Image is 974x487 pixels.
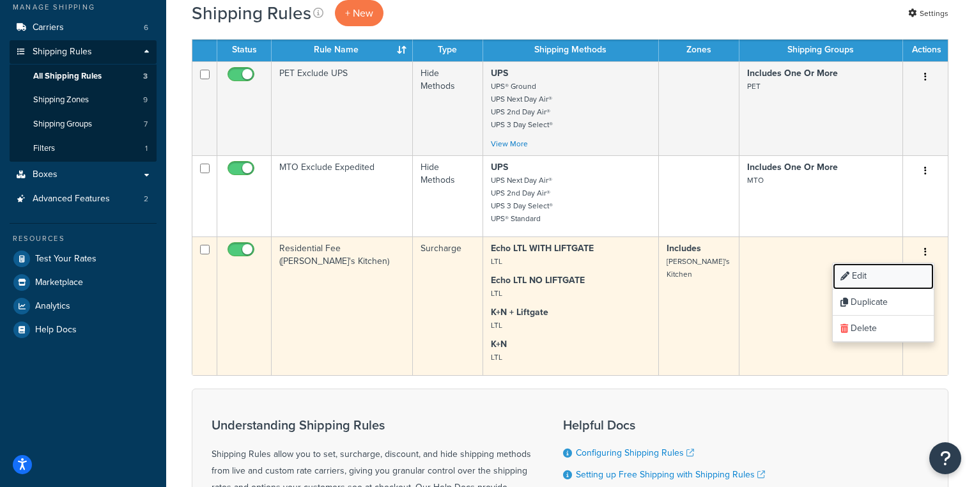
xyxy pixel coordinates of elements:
strong: K+N + Liftgate [491,305,548,319]
li: Shipping Groups [10,112,157,136]
h1: Shipping Rules [192,1,311,26]
a: Boxes [10,163,157,187]
small: UPS Next Day Air® UPS 2nd Day Air® UPS 3 Day Select® UPS® Standard [491,174,553,224]
a: Advanced Features 2 [10,187,157,211]
a: Test Your Rates [10,247,157,270]
small: [PERSON_NAME]'s Kitchen [667,256,730,280]
a: Help Docs [10,318,157,341]
strong: UPS [491,160,508,174]
a: Delete [833,316,934,342]
span: Analytics [35,301,70,312]
li: Carriers [10,16,157,40]
td: Hide Methods [413,155,483,236]
li: Shipping Rules [10,40,157,162]
a: Configuring Shipping Rules [576,446,694,460]
a: Filters 1 [10,137,157,160]
small: LTL [491,320,502,331]
small: MTO [747,174,764,186]
span: Advanced Features [33,194,110,205]
th: Status [217,38,272,61]
th: Shipping Methods [483,38,659,61]
span: Shipping Groups [33,119,92,130]
button: Open Resource Center [929,442,961,474]
small: PET [747,81,761,92]
span: Filters [33,143,55,154]
strong: Echo LTL WITH LIFTGATE [491,242,594,255]
th: Rule Name : activate to sort column ascending [272,38,413,61]
a: All Shipping Rules 3 [10,65,157,88]
strong: Includes One Or More [747,66,838,80]
small: LTL [491,352,502,363]
td: MTO Exclude Expedited [272,155,413,236]
th: Type [413,38,483,61]
a: View More [491,138,528,150]
a: Duplicate [833,290,934,316]
a: Shipping Rules [10,40,157,64]
strong: UPS [491,66,508,80]
strong: Includes [667,242,701,255]
li: Filters [10,137,157,160]
a: Analytics [10,295,157,318]
span: Carriers [33,22,64,33]
strong: Echo LTL NO LIFTGATE [491,274,585,287]
div: Manage Shipping [10,2,157,13]
li: Shipping Zones [10,88,157,112]
a: Edit [833,263,934,290]
strong: Includes One Or More [747,160,838,174]
span: Marketplace [35,277,83,288]
th: Shipping Groups [739,38,903,61]
li: Advanced Features [10,187,157,211]
a: Carriers 6 [10,16,157,40]
a: Settings [908,4,948,22]
td: Surcharge [413,236,483,375]
a: Setting up Free Shipping with Shipping Rules [576,468,765,481]
h3: Understanding Shipping Rules [212,418,531,432]
td: Residential Fee ([PERSON_NAME]'s Kitchen) [272,236,413,375]
div: Resources [10,233,157,244]
small: LTL [491,256,502,267]
td: Hide Methods [413,61,483,155]
span: 6 [144,22,148,33]
span: 9 [143,95,148,105]
span: 1 [145,143,148,154]
a: Shipping Zones 9 [10,88,157,112]
span: Shipping Zones [33,95,89,105]
span: Boxes [33,169,58,180]
th: Actions [903,38,948,61]
th: Zones [659,38,739,61]
strong: K+N [491,337,507,351]
a: Marketplace [10,271,157,294]
small: LTL [491,288,502,299]
small: UPS® Ground UPS Next Day Air® UPS 2nd Day Air® UPS 3 Day Select® [491,81,553,130]
a: Shipping Groups 7 [10,112,157,136]
li: All Shipping Rules [10,65,157,88]
span: All Shipping Rules [33,71,102,82]
span: Help Docs [35,325,77,336]
span: 3 [143,71,148,82]
span: Test Your Rates [35,254,97,265]
span: 2 [144,194,148,205]
span: 7 [144,119,148,130]
span: Shipping Rules [33,47,92,58]
td: PET Exclude UPS [272,61,413,155]
h3: Helpful Docs [563,418,773,432]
